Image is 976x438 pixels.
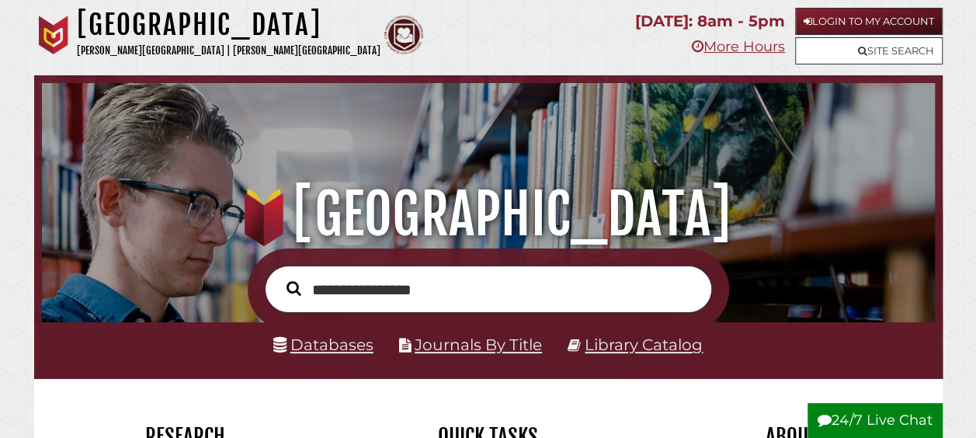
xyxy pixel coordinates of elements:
[287,280,301,296] i: Search
[795,8,943,35] a: Login to My Account
[635,8,785,35] p: [DATE]: 8am - 5pm
[279,277,309,300] button: Search
[585,335,703,354] a: Library Catalog
[692,38,785,55] a: More Hours
[273,335,373,354] a: Databases
[415,335,542,354] a: Journals By Title
[34,16,73,54] img: Calvin University
[384,16,423,54] img: Calvin Theological Seminary
[795,37,943,64] a: Site Search
[77,8,380,42] h1: [GEOGRAPHIC_DATA]
[77,42,380,60] p: [PERSON_NAME][GEOGRAPHIC_DATA] | [PERSON_NAME][GEOGRAPHIC_DATA]
[56,180,919,249] h1: [GEOGRAPHIC_DATA]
